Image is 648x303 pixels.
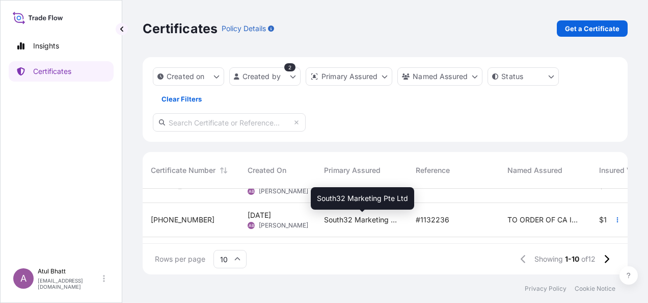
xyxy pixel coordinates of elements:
span: Named Assured [507,165,562,175]
span: AB [249,186,254,196]
span: [PHONE_NUMBER] [151,215,214,225]
p: Named Assured [413,71,468,82]
span: Primary Assured [324,165,381,175]
p: Primary Assured [321,71,377,82]
p: [EMAIL_ADDRESS][DOMAIN_NAME] [38,277,101,290]
p: Certificates [33,66,71,77]
span: $ [599,216,604,223]
span: Rows per page [155,254,205,264]
div: 2 [284,63,295,71]
button: Clear Filters [153,91,210,107]
input: Search Certificate or Reference... [153,113,306,132]
a: Privacy Policy [525,285,566,293]
button: Sort [218,164,230,176]
button: certificateStatus Filter options [488,67,559,86]
a: Cookie Notice [575,285,615,293]
p: Insights [33,41,59,51]
a: Certificates [9,61,114,82]
button: distributor Filter options [306,67,392,86]
button: createdOn Filter options [153,67,224,86]
span: [DATE] [248,210,271,220]
span: [PERSON_NAME] [259,221,308,230]
span: Insured Value [599,165,645,175]
span: $ [599,182,604,189]
button: cargoOwner Filter options [397,67,482,86]
span: A [20,273,26,284]
p: Created on [167,71,205,82]
span: South32 Marketing Pte Ltd [324,215,399,225]
a: Get a Certificate [557,20,628,37]
button: createdBy Filter options [229,67,301,86]
span: of 12 [581,254,596,264]
p: Status [501,71,523,82]
span: Created On [248,165,286,175]
span: 14 [604,216,611,223]
span: [PERSON_NAME] [259,187,308,195]
p: Get a Certificate [565,23,619,34]
span: TO ORDER OF CA INDOSUEZ ([GEOGRAPHIC_DATA]) S.A. [507,215,583,225]
span: AB [249,220,254,231]
p: Policy Details [222,23,266,34]
span: #1132236 [416,215,449,225]
p: Clear Filters [161,94,202,104]
span: Certificate Number [151,165,215,175]
p: Certificates [143,20,218,37]
span: 1-10 [565,254,579,264]
span: Showing [534,254,563,264]
span: 5 [604,182,608,189]
p: Created by [242,71,281,82]
a: Insights [9,36,114,56]
p: Atul Bhatt [38,267,101,275]
span: South32 Marketing Pte Ltd [317,193,408,204]
span: Reference [416,165,450,175]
